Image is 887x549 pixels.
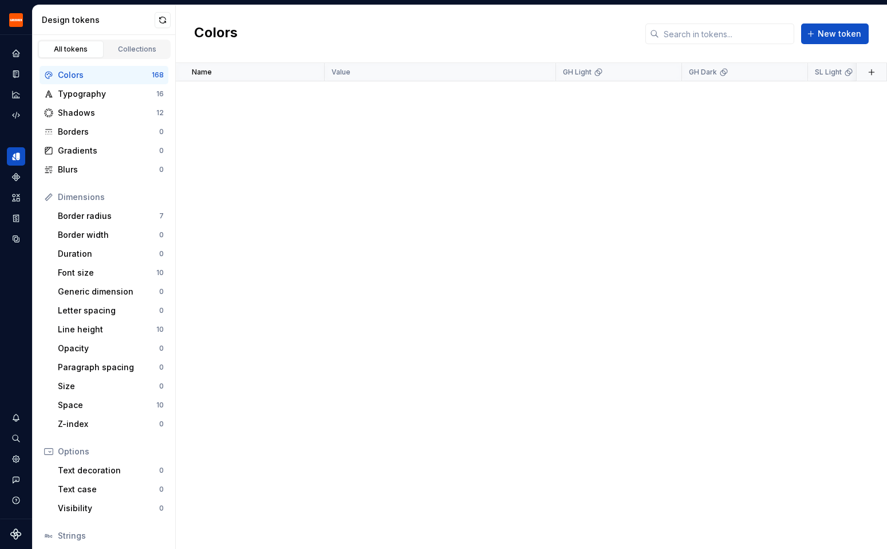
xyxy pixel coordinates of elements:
[40,104,168,122] a: Shadows12
[7,65,25,83] a: Documentation
[159,287,164,296] div: 0
[159,419,164,429] div: 0
[10,528,22,540] svg: Supernova Logo
[42,45,100,54] div: All tokens
[58,362,159,373] div: Paragraph spacing
[58,164,159,175] div: Blurs
[159,230,164,240] div: 0
[7,470,25,489] button: Contact support
[7,106,25,124] a: Code automation
[109,45,166,54] div: Collections
[7,147,25,166] a: Design tokens
[7,409,25,427] button: Notifications
[801,23,869,44] button: New token
[40,142,168,160] a: Gradients0
[40,123,168,141] a: Borders0
[58,324,156,335] div: Line height
[815,68,842,77] p: SL Light
[53,358,168,377] a: Paragraph spacing0
[58,484,159,495] div: Text case
[40,66,168,84] a: Colors168
[53,396,168,414] a: Space10
[159,504,164,513] div: 0
[58,465,159,476] div: Text decoration
[53,499,168,517] a: Visibility0
[58,286,159,297] div: Generic dimension
[58,267,156,279] div: Font size
[53,461,168,480] a: Text decoration0
[159,146,164,155] div: 0
[159,249,164,258] div: 0
[159,306,164,315] div: 0
[7,429,25,448] button: Search ⌘K
[53,339,168,358] a: Opacity0
[58,88,156,100] div: Typography
[7,230,25,248] a: Data sources
[53,283,168,301] a: Generic dimension0
[194,23,238,44] h2: Colors
[58,418,159,430] div: Z-index
[58,229,159,241] div: Border width
[53,207,168,225] a: Border radius7
[58,503,159,514] div: Visibility
[7,168,25,186] div: Components
[58,126,159,138] div: Borders
[58,145,159,156] div: Gradients
[159,466,164,475] div: 0
[159,344,164,353] div: 0
[192,68,212,77] p: Name
[7,450,25,468] a: Settings
[159,211,164,221] div: 7
[159,127,164,136] div: 0
[58,530,164,542] div: Strings
[659,23,794,44] input: Search in tokens...
[159,363,164,372] div: 0
[9,13,23,27] img: 4e8d6f31-f5cf-47b4-89aa-e4dec1dc0822.png
[53,415,168,433] a: Z-index0
[53,301,168,320] a: Letter spacing0
[53,377,168,395] a: Size0
[53,480,168,499] a: Text case0
[156,89,164,99] div: 16
[53,320,168,339] a: Line height10
[156,325,164,334] div: 10
[7,189,25,207] a: Assets
[58,191,164,203] div: Dimensions
[58,343,159,354] div: Opacity
[159,165,164,174] div: 0
[42,14,155,26] div: Design tokens
[818,28,861,40] span: New token
[152,70,164,80] div: 168
[332,68,350,77] p: Value
[7,209,25,228] a: Storybook stories
[7,85,25,104] a: Analytics
[58,69,152,81] div: Colors
[58,248,159,260] div: Duration
[40,85,168,103] a: Typography16
[53,264,168,282] a: Font size10
[563,68,592,77] p: GH Light
[58,107,156,119] div: Shadows
[689,68,717,77] p: GH Dark
[58,305,159,316] div: Letter spacing
[40,160,168,179] a: Blurs0
[53,226,168,244] a: Border width0
[53,245,168,263] a: Duration0
[156,268,164,277] div: 10
[7,44,25,62] a: Home
[156,401,164,410] div: 10
[58,381,159,392] div: Size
